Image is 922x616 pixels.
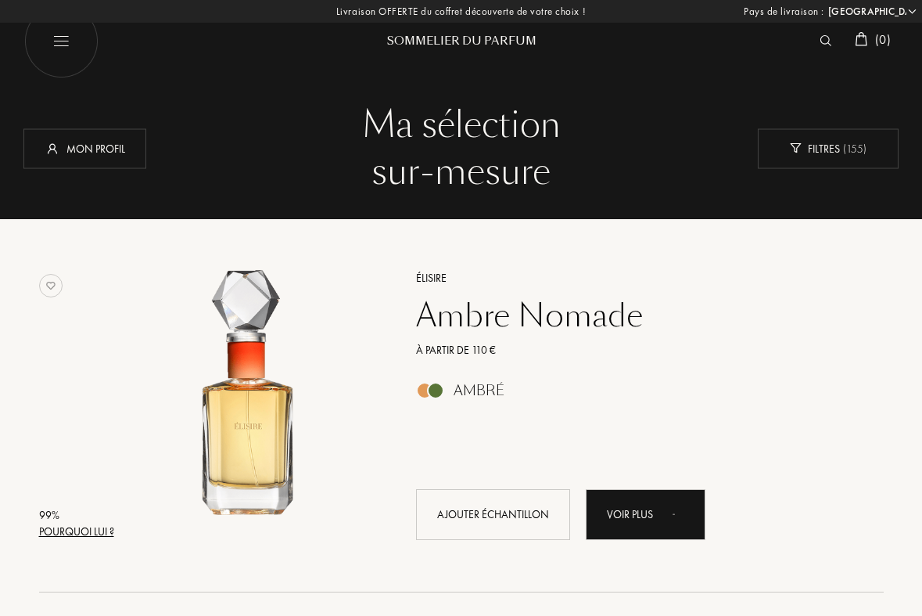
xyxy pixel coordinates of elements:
[586,489,705,540] div: Voir plus
[45,140,60,156] img: profil_icn_w.svg
[119,250,393,558] a: Ambre Nomade Élisire
[35,102,887,149] div: Ma sélection
[855,32,867,46] img: cart_white.svg
[39,524,114,540] div: Pourquoi lui ?
[744,4,824,20] span: Pays de livraison :
[758,128,899,168] div: Filtres
[667,498,698,529] div: animation
[875,31,891,48] span: ( 0 )
[39,507,114,524] div: 99 %
[368,33,555,49] div: Sommelier du Parfum
[35,149,887,196] div: sur-mesure
[23,4,98,78] img: burger_white.png
[404,387,860,403] a: Ambré
[790,143,802,153] img: new_filter_w.svg
[820,35,831,46] img: search_icn_white.svg
[416,489,570,540] div: Ajouter échantillon
[119,268,379,528] img: Ambre Nomade Élisire
[840,141,866,155] span: ( 155 )
[404,270,860,286] a: Élisire
[404,297,860,334] a: Ambre Nomade
[454,382,504,399] div: Ambré
[39,274,63,297] img: no_like_p.png
[23,128,146,168] div: Mon profil
[404,342,860,358] a: À partir de 110 €
[586,489,705,540] a: Voir plusanimation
